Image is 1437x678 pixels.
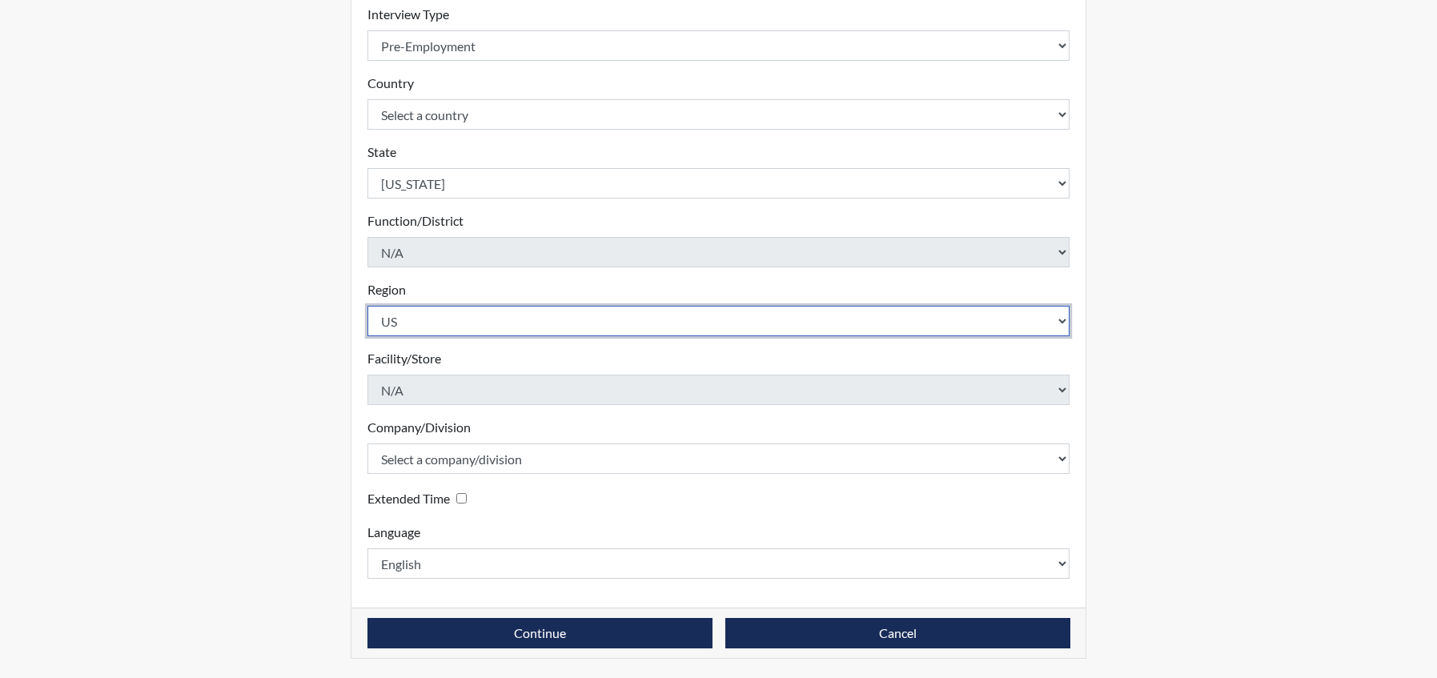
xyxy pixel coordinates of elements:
[367,280,406,299] label: Region
[725,618,1070,648] button: Cancel
[367,349,441,368] label: Facility/Store
[367,211,464,231] label: Function/District
[367,487,473,510] div: Checking this box will provide the interviewee with an accomodation of extra time to answer each ...
[367,142,396,162] label: State
[367,523,420,542] label: Language
[367,489,450,508] label: Extended Time
[367,618,712,648] button: Continue
[367,418,471,437] label: Company/Division
[367,5,449,24] label: Interview Type
[367,74,414,93] label: Country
